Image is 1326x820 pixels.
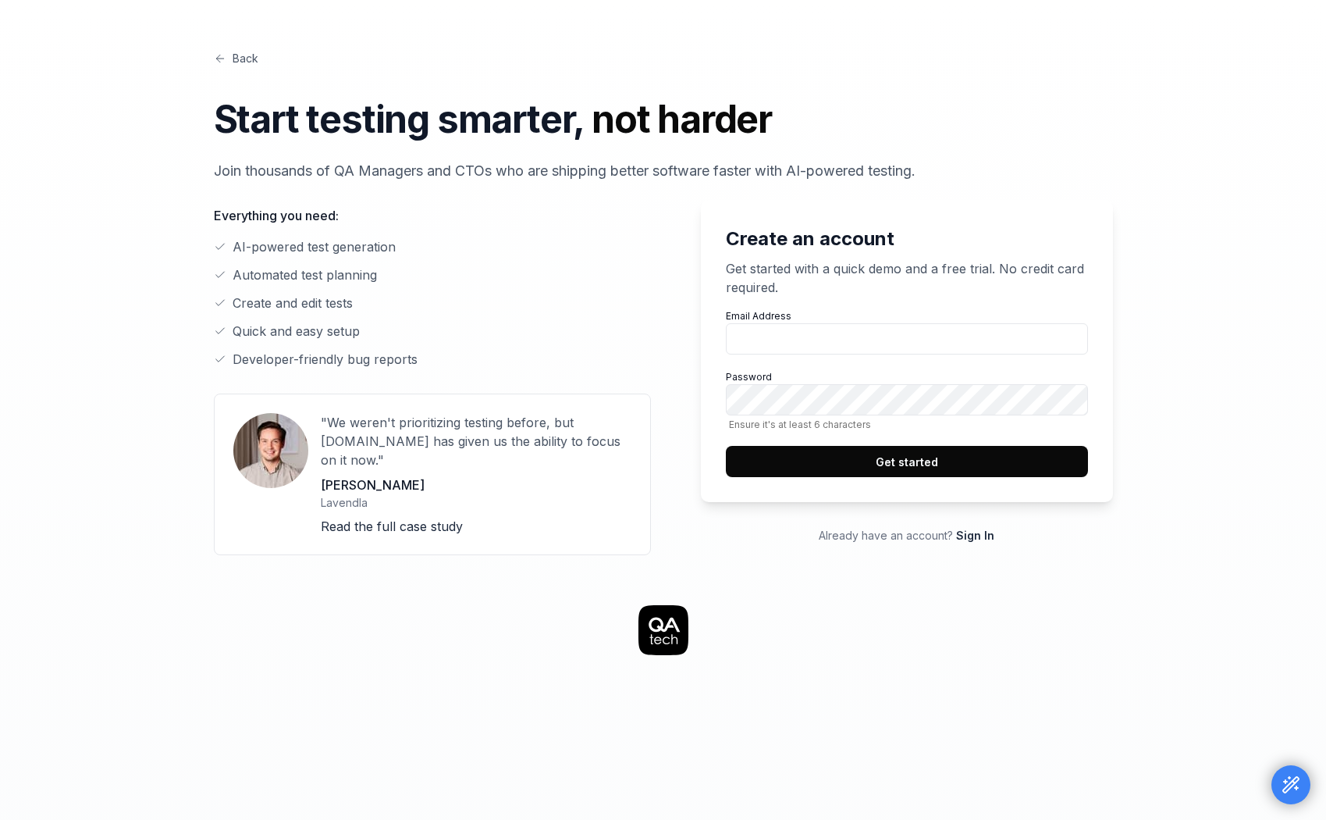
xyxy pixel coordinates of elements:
[214,50,258,66] a: Back
[726,259,1088,297] p: Get started with a quick demo and a free trial. No credit card required.
[214,350,651,369] li: Developer-friendly bug reports
[233,413,308,488] img: User avatar
[592,96,772,142] span: not harder
[726,384,1088,415] input: PasswordEnsure it's at least 6 characters
[214,322,651,340] li: Quick and easy setup
[321,494,631,511] p: Lavendla
[214,266,651,284] li: Automated test planning
[214,91,1113,148] h1: Start testing smarter,
[214,237,651,256] li: AI-powered test generation
[726,446,1088,477] button: Get started
[726,225,1088,253] h2: Create an account
[321,519,463,534] a: Read the full case study
[214,160,1113,181] p: Join thousands of QA Managers and CTOs who are shipping better software faster with AI-powered te...
[956,529,994,542] a: Sign In
[321,413,631,469] p: "We weren't prioritizing testing before, but [DOMAIN_NAME] has given us the ability to focus on i...
[726,370,1088,430] label: Password
[726,323,1088,355] input: Email Address
[726,309,1088,355] label: Email Address
[726,419,1088,430] span: Ensure it's at least 6 characters
[214,206,651,225] p: Everything you need:
[701,527,1113,544] p: Already have an account?
[321,476,631,494] p: [PERSON_NAME]
[214,294,651,312] li: Create and edit tests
